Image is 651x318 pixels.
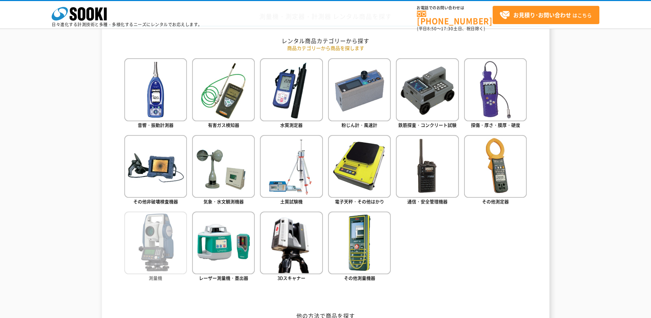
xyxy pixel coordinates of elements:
span: その他非破壊検査機器 [133,198,178,205]
img: 鉄筋探査・コンクリート試験 [396,58,459,121]
img: 測量機 [124,212,187,274]
span: 電子天秤・その他はかり [335,198,384,205]
a: 探傷・厚さ・膜厚・硬度 [464,58,527,130]
img: 3Dスキャナー [260,212,323,274]
a: 有害ガス検知器 [192,58,255,130]
span: 17:30 [441,25,453,32]
a: 通信・安全管理機器 [396,135,459,206]
span: (平日 ～ 土日、祝日除く) [417,25,485,32]
img: 通信・安全管理機器 [396,135,459,198]
img: その他非破壊検査機器 [124,135,187,198]
span: 通信・安全管理機器 [407,198,448,205]
strong: お見積り･お問い合わせ [513,11,571,19]
a: 鉄筋探査・コンクリート試験 [396,58,459,130]
span: 8:50 [427,25,437,32]
p: 商品カテゴリーから商品を探します [124,44,527,52]
a: 土質試験機 [260,135,323,206]
span: 鉄筋探査・コンクリート試験 [398,122,456,128]
a: レーザー測量機・墨出器 [192,212,255,283]
span: 3Dスキャナー [277,275,305,281]
a: お見積り･お問い合わせはこちら [493,6,599,24]
a: 水質測定器 [260,58,323,130]
img: 水質測定器 [260,58,323,121]
img: 探傷・厚さ・膜厚・硬度 [464,58,527,121]
span: はこちら [500,10,592,20]
span: 測量機 [149,275,162,281]
span: 気象・水文観測機器 [203,198,244,205]
a: 測量機 [124,212,187,283]
a: [PHONE_NUMBER] [417,11,493,25]
span: お電話でのお問い合わせは [417,6,493,10]
span: 粉じん計・風速計 [342,122,377,128]
a: 粉じん計・風速計 [328,58,391,130]
a: 音響・振動計測器 [124,58,187,130]
img: 粉じん計・風速計 [328,58,391,121]
img: その他測定器 [464,135,527,198]
span: 音響・振動計測器 [138,122,174,128]
img: その他測量機器 [328,212,391,274]
img: 気象・水文観測機器 [192,135,255,198]
span: 探傷・厚さ・膜厚・硬度 [471,122,520,128]
a: 気象・水文観測機器 [192,135,255,206]
a: その他非破壊検査機器 [124,135,187,206]
span: その他測定器 [482,198,509,205]
a: その他測定器 [464,135,527,206]
img: 音響・振動計測器 [124,58,187,121]
span: その他測量機器 [344,275,375,281]
p: 日々進化する計測技術と多種・多様化するニーズにレンタルでお応えします。 [52,22,202,27]
img: 土質試験機 [260,135,323,198]
a: 3Dスキャナー [260,212,323,283]
span: 有害ガス検知器 [208,122,239,128]
span: 水質測定器 [280,122,303,128]
span: レーザー測量機・墨出器 [199,275,248,281]
a: 電子天秤・その他はかり [328,135,391,206]
img: レーザー測量機・墨出器 [192,212,255,274]
img: 有害ガス検知器 [192,58,255,121]
img: 電子天秤・その他はかり [328,135,391,198]
span: 土質試験機 [280,198,303,205]
a: その他測量機器 [328,212,391,283]
h2: レンタル商品カテゴリーから探す [124,37,527,44]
